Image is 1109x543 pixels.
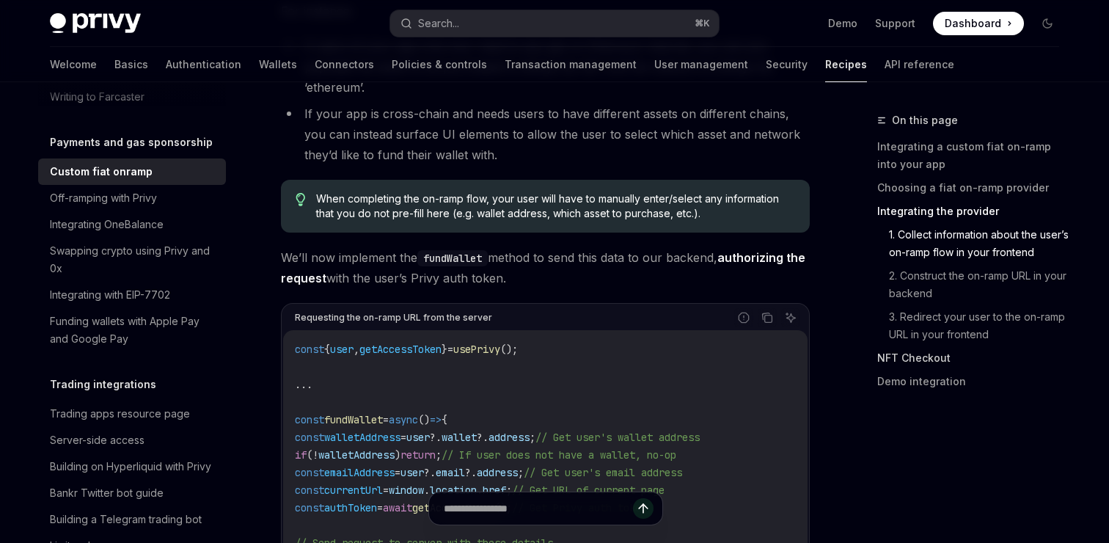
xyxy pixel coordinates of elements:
span: = [395,466,400,479]
a: Demo [828,16,857,31]
span: location [430,484,477,497]
span: . [424,484,430,497]
span: = [447,343,453,356]
span: When completing the on-ramp flow, your user will have to manually enter/select any information th... [316,192,795,221]
a: Bankr Twitter bot guide [38,480,226,506]
div: Swapping crypto using Privy and 0x [50,242,217,277]
div: Custom fiat onramp [50,163,153,181]
span: email [436,466,465,479]
span: href [483,484,506,497]
span: emailAddress [324,466,395,479]
li: If your app is cross-chain and needs users to have different assets on different chains, you can ... [281,103,810,165]
div: Integrating OneBalance [50,216,164,233]
a: Connectors [315,47,374,82]
span: { [442,413,447,426]
span: ) [395,448,400,462]
span: return [400,448,436,462]
span: We’ll now implement the method to send this data to our backend, with the user’s Privy auth token. [281,247,810,288]
span: = [383,413,389,426]
span: address [477,466,518,479]
span: address [488,431,530,444]
span: ?. [430,431,442,444]
span: if [295,448,307,462]
span: = [383,484,389,497]
a: Custom fiat onramp [38,158,226,185]
a: Building a Telegram trading bot [38,506,226,533]
div: Integrating with EIP-7702 [50,286,170,304]
a: API reference [885,47,954,82]
span: (); [500,343,518,356]
svg: Tip [296,193,306,206]
span: ; [506,484,512,497]
a: Authentication [166,47,241,82]
span: ; [518,466,524,479]
span: ; [436,448,442,462]
span: Dashboard [945,16,1001,31]
span: const [295,431,324,444]
a: Demo integration [877,370,1071,393]
span: On this page [892,112,958,129]
a: 2. Construct the on-ramp URL in your backend [889,264,1071,305]
span: user [406,431,430,444]
span: , [354,343,359,356]
span: ⌘ K [695,18,710,29]
a: Swapping crypto using Privy and 0x [38,238,226,282]
a: Policies & controls [392,47,487,82]
span: // Get user's wallet address [535,431,700,444]
span: const [295,466,324,479]
code: fundWallet [417,250,488,266]
a: Integrating the provider [877,200,1071,223]
a: Basics [114,47,148,82]
span: { [324,343,330,356]
span: = [400,431,406,444]
span: () [418,413,430,426]
a: Dashboard [933,12,1024,35]
a: Support [875,16,915,31]
span: user [400,466,424,479]
div: Funding wallets with Apple Pay and Google Pay [50,313,217,348]
a: Trading apps resource page [38,401,226,427]
span: currentUrl [324,484,383,497]
a: Transaction management [505,47,637,82]
a: Security [766,47,808,82]
span: usePrivy [453,343,500,356]
a: Building on Hyperliquid with Privy [38,453,226,480]
div: Bankr Twitter bot guide [50,484,164,502]
a: Choosing a fiat on-ramp provider [877,176,1071,200]
a: Integrating OneBalance [38,211,226,238]
a: Server-side access [38,427,226,453]
span: getAccessToken [359,343,442,356]
span: async [389,413,418,426]
span: => [430,413,442,426]
span: // Get user's email address [524,466,682,479]
button: Search...⌘K [390,10,719,37]
button: Toggle dark mode [1036,12,1059,35]
span: ; [530,431,535,444]
span: walletAddress [324,431,400,444]
span: window [389,484,424,497]
span: } [442,343,447,356]
button: Report incorrect code [734,308,753,327]
a: Integrating with EIP-7702 [38,282,226,308]
span: walletAddress [318,448,395,462]
div: Off-ramping with Privy [50,189,157,207]
span: const [295,343,324,356]
div: Trading apps resource page [50,405,190,423]
span: . [477,484,483,497]
a: Recipes [825,47,867,82]
span: const [295,484,324,497]
a: 3. Redirect your user to the on-ramp URL in your frontend [889,305,1071,346]
span: ?. [424,466,436,479]
button: Send message [633,498,654,519]
a: NFT Checkout [877,346,1071,370]
button: Copy the contents from the code block [758,308,777,327]
div: Search... [418,15,459,32]
span: ?. [477,431,488,444]
span: // Get URL of current page [512,484,665,497]
span: user [330,343,354,356]
a: Integrating a custom fiat on-ramp into your app [877,135,1071,176]
span: ... [295,378,312,391]
span: wallet [442,431,477,444]
button: Ask AI [781,308,800,327]
span: ( [307,448,312,462]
